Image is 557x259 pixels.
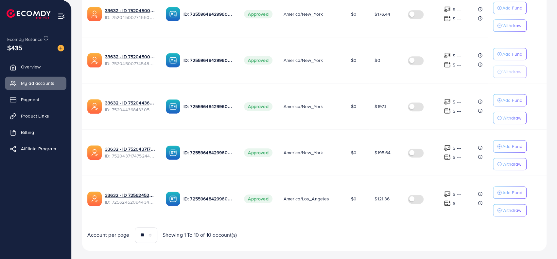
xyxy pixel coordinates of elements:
img: top-up amount [444,15,451,22]
a: Affiliate Program [5,142,66,155]
button: Add Fund [493,48,527,60]
p: $ --- [453,107,461,115]
p: Add Fund [502,4,522,12]
span: My ad accounts [21,80,54,86]
a: 33632 - ID 7520450077455056914 [105,7,155,14]
img: ic-ba-acc.ded83a64.svg [166,145,180,160]
span: Approved [244,148,272,157]
span: $0 [351,149,357,156]
img: ic-ads-acc.e4c84228.svg [87,7,102,21]
img: ic-ads-acc.e4c84228.svg [87,145,102,160]
span: $0 [351,57,357,64]
button: Add Fund [493,140,527,153]
p: Add Fund [502,96,522,104]
a: Overview [5,60,66,73]
img: top-up amount [444,98,451,105]
span: Approved [244,194,272,203]
div: <span class='underline'>33632 - ID 7520437174752444423</span></br>7520437174752444423 [105,146,155,159]
span: Approved [244,102,272,111]
p: ID: 7255964842996056065 [183,195,234,203]
p: Add Fund [502,189,522,196]
a: Billing [5,126,66,139]
p: $ --- [453,144,461,152]
img: image [58,45,64,51]
span: America/Los_Angeles [283,195,329,202]
div: <span class='underline'>33632 - ID 7520443684330586119</span></br>7520443684330586119 [105,100,155,113]
button: Withdraw [493,19,527,32]
p: ID: 7255964842996056065 [183,10,234,18]
img: menu [58,12,65,20]
p: $ --- [453,199,461,207]
img: top-up amount [444,200,451,207]
span: Payment [21,96,39,103]
span: Product Links [21,113,49,119]
p: Withdraw [502,160,521,168]
p: $ --- [453,98,461,106]
span: $0 [351,11,357,17]
span: Billing [21,129,34,136]
p: Withdraw [502,68,521,76]
p: Add Fund [502,50,522,58]
p: ID: 7255964842996056065 [183,102,234,110]
img: ic-ba-acc.ded83a64.svg [166,7,180,21]
span: ID: 7520450077454827538 [105,60,155,67]
img: logo [7,9,51,19]
span: $176.44 [374,11,390,17]
p: Withdraw [502,206,521,214]
span: America/New_York [283,149,323,156]
p: $ --- [453,15,461,23]
span: Ecomdy Balance [7,36,43,43]
img: ic-ads-acc.e4c84228.svg [87,99,102,114]
span: Overview [21,64,41,70]
button: Withdraw [493,112,527,124]
iframe: Chat [529,230,552,254]
p: $ --- [453,6,461,13]
a: 33632 - ID 7520437174752444423 [105,146,155,152]
div: <span class='underline'>33632 - ID 7256245209443483650</span></br>7256245209443483650 [105,192,155,205]
img: ic-ba-acc.ded83a64.svg [166,99,180,114]
img: ic-ba-acc.ded83a64.svg [166,192,180,206]
img: top-up amount [444,107,451,114]
p: Add Fund [502,142,522,150]
img: top-up amount [444,154,451,160]
a: My ad accounts [5,77,66,90]
img: ic-ba-acc.ded83a64.svg [166,53,180,67]
button: Withdraw [493,158,527,170]
button: Withdraw [493,204,527,216]
img: top-up amount [444,144,451,151]
span: America/New_York [283,57,323,64]
span: America/New_York [283,11,323,17]
span: $197.1 [374,103,386,110]
img: top-up amount [444,191,451,197]
p: Withdraw [502,114,521,122]
span: Showing 1 To 10 of 10 account(s) [163,231,237,239]
span: $0 [351,195,357,202]
span: $0 [351,103,357,110]
button: Withdraw [493,65,527,78]
img: top-up amount [444,61,451,68]
a: 33632 - ID 7520443684330586119 [105,100,155,106]
span: ID: 7256245209443483650 [105,199,155,205]
div: <span class='underline'>33632 - ID 7520450077455056914</span></br>7520450077455056914 [105,7,155,21]
span: ID: 7520450077455056914 [105,14,155,21]
span: $195.64 [374,149,391,156]
span: Approved [244,56,272,65]
img: ic-ads-acc.e4c84228.svg [87,53,102,67]
span: ID: 7520437174752444423 [105,153,155,159]
span: Account per page [87,231,130,239]
a: 33632 - ID 7520450077454827538 [105,53,155,60]
button: Add Fund [493,186,527,199]
p: $ --- [453,190,461,198]
button: Add Fund [493,94,527,106]
span: $435 [7,43,23,52]
img: top-up amount [444,52,451,59]
p: $ --- [453,52,461,60]
a: 33632 - ID 7256245209443483650 [105,192,155,198]
span: $121.36 [374,195,390,202]
span: America/New_York [283,103,323,110]
span: $0 [374,57,380,64]
span: Approved [244,10,272,18]
p: $ --- [453,61,461,69]
img: ic-ads-acc.e4c84228.svg [87,192,102,206]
